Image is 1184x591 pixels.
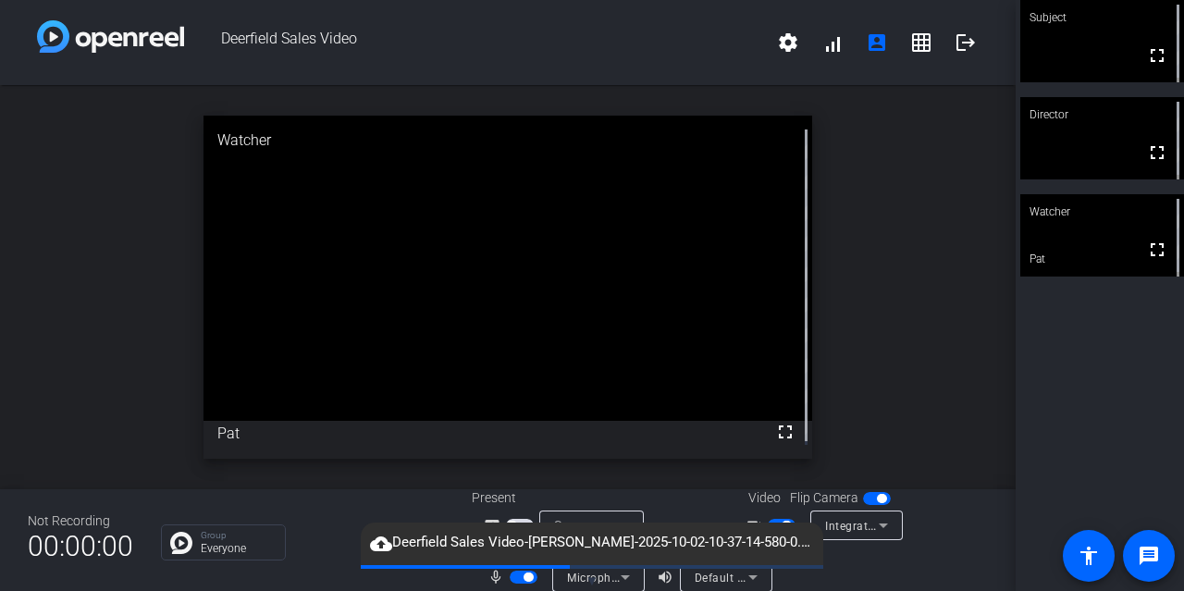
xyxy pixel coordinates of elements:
[955,31,977,54] mat-icon: logout
[201,543,276,554] p: Everyone
[487,566,510,588] mat-icon: mic_none
[203,116,813,166] div: Watcher
[910,31,932,54] mat-icon: grid_on
[746,514,768,536] mat-icon: videocam_outline
[472,488,657,508] div: Present
[554,518,597,533] span: Source
[28,523,133,569] span: 00:00:00
[1020,97,1184,132] div: Director
[484,514,506,536] mat-icon: screen_share_outline
[790,488,858,508] span: Flip Camera
[1138,545,1160,567] mat-icon: message
[567,570,977,585] span: Microphone Array (Intel® Smart Sound Technology for Digital Microphones)
[37,20,184,53] img: white-gradient.svg
[28,511,133,531] div: Not Recording
[1146,44,1168,67] mat-icon: fullscreen
[370,533,392,555] mat-icon: cloud_upload
[1078,545,1100,567] mat-icon: accessibility
[748,488,781,508] span: Video
[170,532,192,554] img: Chat Icon
[1146,142,1168,164] mat-icon: fullscreen
[657,566,679,588] mat-icon: volume_up
[184,20,766,65] span: Deerfield Sales Video
[695,570,894,585] span: Default - Speakers (Realtek(R) Audio)
[586,573,599,589] span: ▼
[774,421,796,443] mat-icon: fullscreen
[201,531,276,540] p: Group
[866,31,888,54] mat-icon: account_box
[1146,239,1168,261] mat-icon: fullscreen
[777,31,799,54] mat-icon: settings
[825,518,998,533] span: Integrated Webcam (0c45:6a0f)
[361,532,823,554] span: Deerfield Sales Video-[PERSON_NAME]-2025-10-02-10-37-14-580-0.webm
[810,20,855,65] button: signal_cellular_alt
[1020,194,1184,229] div: Watcher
